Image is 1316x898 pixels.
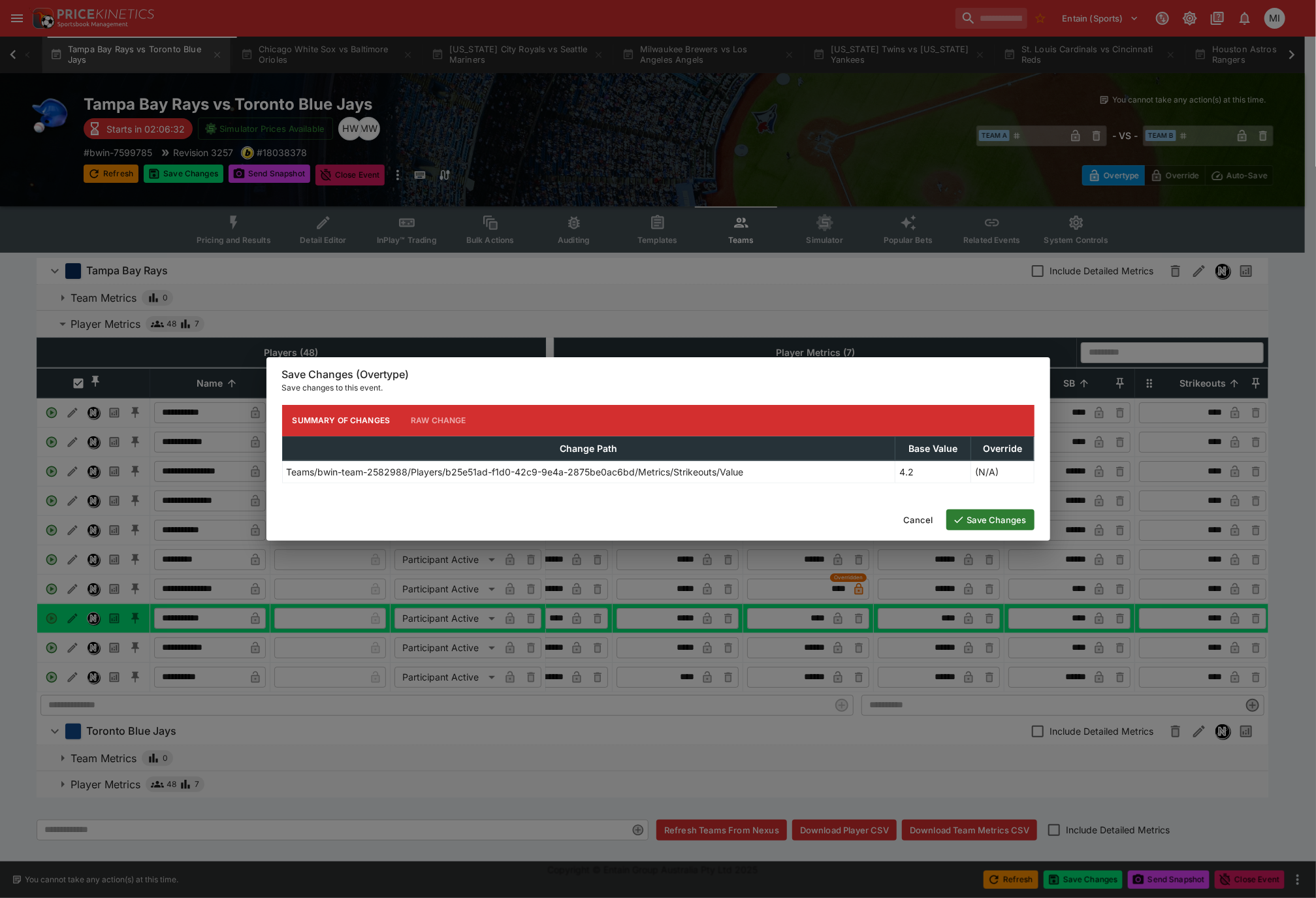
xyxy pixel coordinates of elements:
td: (N/A) [971,460,1034,483]
p: Teams/bwin-team-2582988/Players/b25e51ad-f1d0-42c9-9e4a-2875be0ac6bd/Metrics/Strikeouts/Value [287,465,744,479]
td: 4.2 [895,460,971,483]
p: Save changes to this event. [282,381,1035,394]
th: Base Value [895,436,971,460]
h6: Save Changes (Overtype) [282,368,1035,381]
button: Summary of Changes [282,405,401,436]
th: Change Path [282,436,895,460]
button: Save Changes [946,509,1035,530]
button: Raw Change [400,405,477,436]
th: Override [971,436,1034,460]
button: Cancel [896,509,941,530]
